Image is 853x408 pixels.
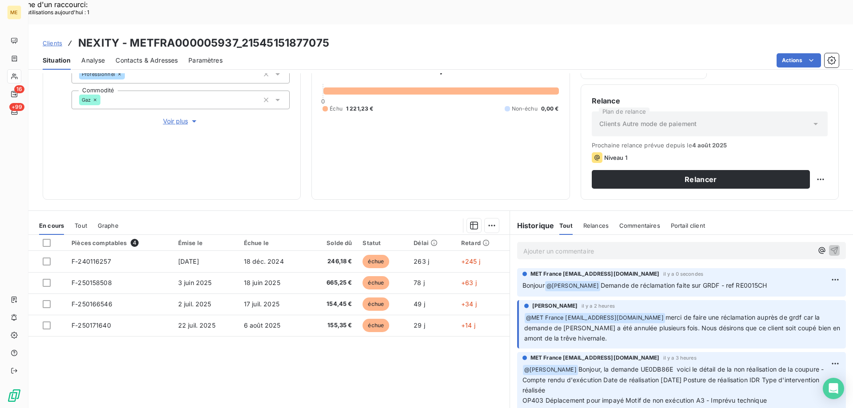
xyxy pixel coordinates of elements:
div: Solde dû [313,239,352,246]
span: 3 juin 2025 [178,279,212,286]
a: +99 [7,105,21,119]
h3: NEXITY - METFRA000005937_21545151877075 [78,35,329,51]
span: Clients [43,40,62,47]
span: Tout [559,222,573,229]
button: Relancer [592,170,810,189]
span: 1 221,23 € [346,105,374,113]
span: 17 juil. 2025 [244,300,279,308]
div: Open Intercom Messenger [823,378,844,399]
span: 263 j [414,257,429,265]
a: Clients [43,39,62,48]
span: Bonjour [522,281,545,289]
button: Actions [777,53,821,67]
span: échue [363,255,389,268]
span: Prochaine relance prévue depuis le [592,142,828,149]
span: il y a 3 heures [663,355,697,360]
a: 16 [7,87,21,101]
span: Analyse [81,56,105,65]
span: Demande de réclamation faite sur GRDF - ref RE0015CH [601,281,767,289]
span: +99 [9,103,24,111]
span: Bonjour, la demande UE0DB86E voici le détail de la non réalisation de la coupure - Compte rendu d... [522,365,826,394]
div: Retard [461,239,504,246]
span: @ [PERSON_NAME] [523,365,578,375]
span: 154,45 € [313,300,352,309]
span: [DATE] [178,257,199,265]
span: Relances [583,222,609,229]
span: merci de faire une réclamation auprès de grdf car la demande de [PERSON_NAME] a été annulée plusi... [524,313,842,342]
span: Paramètres [188,56,223,65]
span: +34 j [461,300,477,308]
div: Émise le [178,239,233,246]
span: En cours [39,222,64,229]
span: échue [363,319,389,332]
span: 6 août 2025 [244,321,281,329]
span: Clients Autre mode de paiement [599,119,697,128]
span: 4 août 2025 [692,142,727,149]
span: 18 déc. 2024 [244,257,284,265]
span: Niveau 1 [604,154,627,161]
span: Graphe [98,222,119,229]
div: Délai [414,239,450,246]
span: @ MET France [EMAIL_ADDRESS][DOMAIN_NAME] [525,313,665,323]
input: Ajouter une valeur [100,96,108,104]
div: Échue le [244,239,303,246]
span: 18 juin 2025 [244,279,280,286]
span: @ [PERSON_NAME] [545,281,600,291]
span: F-250158508 [72,279,112,286]
span: F-250166546 [72,300,112,308]
span: 4 [131,239,139,247]
span: MET France [EMAIL_ADDRESS][DOMAIN_NAME] [530,270,660,278]
span: [PERSON_NAME] [532,302,578,310]
span: Non-échu [512,105,538,113]
span: Commentaires [619,222,660,229]
span: 155,35 € [313,321,352,330]
span: F-240116257 [72,257,111,265]
span: +14 j [461,321,475,329]
span: OP403 Déplacement pour impayé Motif de non exécution A3 - Imprévu technique [522,396,767,404]
span: 29 j [414,321,425,329]
div: Pièces comptables [72,239,167,247]
span: 2 juil. 2025 [178,300,211,308]
img: Logo LeanPay [7,388,21,403]
span: 665,25 € [313,278,352,287]
span: échue [363,297,389,311]
button: Voir plus [72,116,290,126]
span: +245 j [461,257,480,265]
span: Contacts & Adresses [116,56,178,65]
span: échue [363,276,389,289]
span: +63 j [461,279,477,286]
span: Portail client [671,222,705,229]
span: Situation [43,56,71,65]
span: 0,00 € [541,105,559,113]
span: 22 juil. 2025 [178,321,215,329]
span: Professionnel [82,71,115,77]
span: MET France [EMAIL_ADDRESS][DOMAIN_NAME] [530,354,660,362]
span: 0 [321,98,325,105]
span: 49 j [414,300,425,308]
input: Ajouter une valeur [125,70,132,78]
div: Statut [363,239,403,246]
span: 78 j [414,279,425,286]
span: Gaz [82,97,91,103]
span: Voir plus [163,117,199,126]
span: il y a 0 secondes [663,271,704,277]
span: F-250171640 [72,321,111,329]
h6: Historique [510,220,554,231]
span: 16 [14,85,24,93]
span: Échu [330,105,343,113]
span: il y a 2 heures [582,303,615,309]
h6: Relance [592,95,828,106]
span: Tout [75,222,87,229]
span: 246,18 € [313,257,352,266]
